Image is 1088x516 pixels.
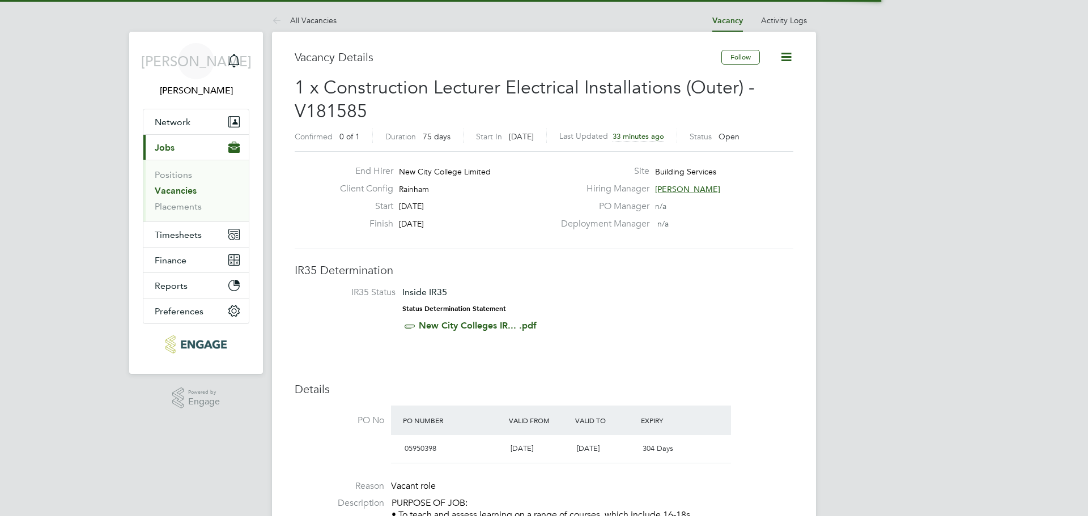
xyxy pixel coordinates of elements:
[761,15,807,25] a: Activity Logs
[143,335,249,353] a: Go to home page
[295,480,384,492] label: Reason
[295,263,793,278] h3: IR35 Determination
[331,183,393,195] label: Client Config
[155,229,202,240] span: Timesheets
[712,16,743,25] a: Vacancy
[572,410,639,430] div: Valid To
[655,167,716,177] span: Building Services
[295,50,721,65] h3: Vacancy Details
[400,410,506,430] div: PO Number
[172,387,220,409] a: Powered byEngage
[188,397,220,407] span: Engage
[155,117,190,127] span: Network
[506,410,572,430] div: Valid From
[143,109,249,134] button: Network
[405,443,436,453] span: 05950398
[577,443,600,453] span: [DATE]
[155,255,186,266] span: Finance
[331,218,393,230] label: Finish
[143,43,249,97] a: [PERSON_NAME][PERSON_NAME]
[155,306,203,317] span: Preferences
[402,305,506,313] strong: Status Determination Statement
[272,15,337,25] a: All Vacancies
[423,131,450,142] span: 75 days
[554,183,649,195] label: Hiring Manager
[141,54,252,69] span: [PERSON_NAME]
[419,320,537,331] a: New City Colleges IR... .pdf
[719,131,739,142] span: Open
[655,184,720,194] span: [PERSON_NAME]
[509,131,534,142] span: [DATE]
[613,131,664,141] span: 33 minutes ago
[399,184,429,194] span: Rainham
[143,273,249,298] button: Reports
[295,415,384,427] label: PO No
[295,382,793,396] h3: Details
[143,135,249,160] button: Jobs
[402,287,447,297] span: Inside IR35
[143,248,249,272] button: Finance
[155,280,188,291] span: Reports
[331,201,393,212] label: Start
[657,219,669,229] span: n/a
[721,50,760,65] button: Follow
[554,218,649,230] label: Deployment Manager
[165,335,226,353] img: morganhunt-logo-retina.png
[399,167,491,177] span: New City College Limited
[339,131,360,142] span: 0 of 1
[554,201,649,212] label: PO Manager
[391,480,436,492] span: Vacant role
[476,131,502,142] label: Start In
[331,165,393,177] label: End Hirer
[399,201,424,211] span: [DATE]
[511,443,533,453] span: [DATE]
[643,443,673,453] span: 304 Days
[655,201,666,211] span: n/a
[143,222,249,247] button: Timesheets
[295,131,333,142] label: Confirmed
[155,142,175,153] span: Jobs
[559,131,608,141] label: Last Updated
[188,387,220,397] span: Powered by
[155,169,192,180] a: Positions
[638,410,704,430] div: Expiry
[306,287,396,298] label: IR35 Status
[399,219,424,229] span: [DATE]
[143,84,249,97] span: Jerin Aktar
[690,131,712,142] label: Status
[385,131,416,142] label: Duration
[554,165,649,177] label: Site
[129,32,263,374] nav: Main navigation
[143,160,249,221] div: Jobs
[155,185,197,196] a: Vacancies
[143,298,249,323] button: Preferences
[155,201,202,212] a: Placements
[295,497,384,509] label: Description
[295,76,755,122] span: 1 x Construction Lecturer Electrical Installations (Outer) - V181585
